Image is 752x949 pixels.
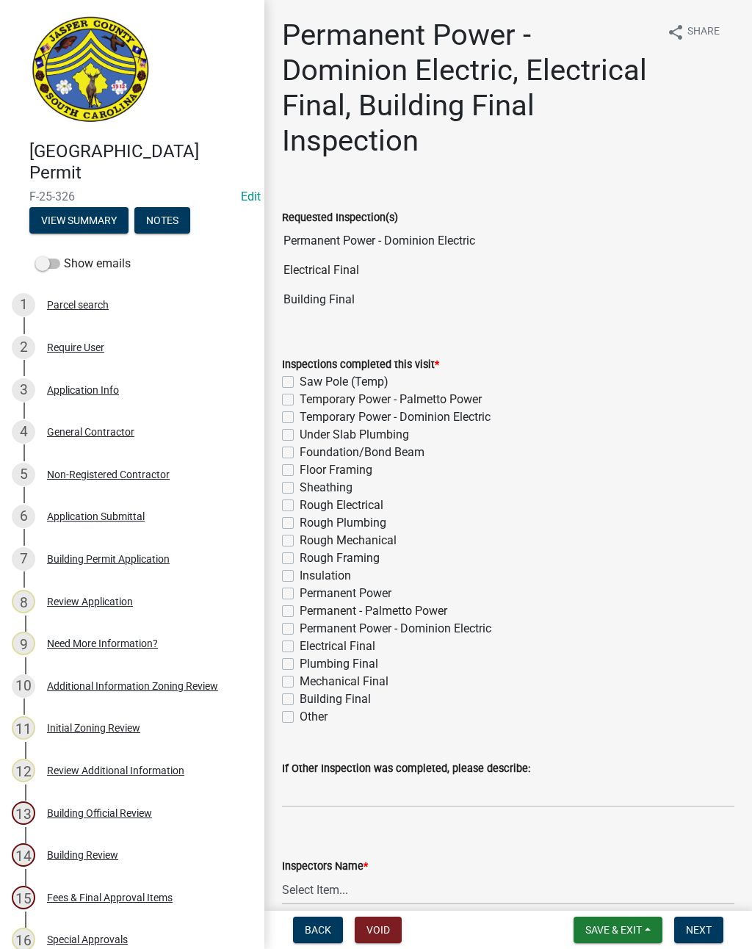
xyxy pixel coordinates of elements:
div: 13 [12,801,35,825]
label: Temporary Power - Palmetto Power [300,391,482,408]
div: 10 [12,674,35,698]
a: Edit [241,190,261,203]
div: Building Review [47,850,118,860]
wm-modal-confirm: Notes [134,215,190,227]
label: Other [300,708,328,726]
label: If Other Inspection was completed, please describe: [282,764,530,774]
div: 4 [12,420,35,444]
div: 15 [12,886,35,909]
button: View Summary [29,207,129,234]
label: Permanent Power - Dominion Electric [300,620,491,638]
div: Need More Information? [47,638,158,649]
label: Permanent Power [300,585,391,602]
button: shareShare [655,18,731,46]
span: Share [687,24,720,41]
div: General Contractor [47,427,134,437]
span: Save & Exit [585,924,642,936]
label: Building Final [300,690,371,708]
button: Notes [134,207,190,234]
span: Next [686,924,712,936]
h4: [GEOGRAPHIC_DATA] Permit [29,141,253,184]
label: Rough Plumbing [300,514,386,532]
div: Application Submittal [47,511,145,522]
div: Special Approvals [47,934,128,945]
label: Rough Mechanical [300,532,397,549]
div: Application Info [47,385,119,395]
img: Jasper County, South Carolina [29,15,152,126]
button: Back [293,917,343,943]
label: Saw Pole (Temp) [300,373,388,391]
label: Plumbing Final [300,655,378,673]
label: Permanent - Palmetto Power [300,602,447,620]
label: Mechanical Final [300,673,388,690]
wm-modal-confirm: Summary [29,215,129,227]
div: 3 [12,378,35,402]
div: 14 [12,843,35,867]
div: 7 [12,547,35,571]
div: Review Application [47,596,133,607]
div: Fees & Final Approval Items [47,892,173,903]
div: 6 [12,505,35,528]
span: Back [305,924,331,936]
label: Show emails [35,255,131,273]
label: Insulation [300,567,351,585]
h1: Permanent Power - Dominion Electric, Electrical Final, Building Final Inspection [282,18,655,159]
label: Sheathing [300,479,352,497]
label: Under Slab Plumbing [300,426,409,444]
div: 1 [12,293,35,317]
wm-modal-confirm: Edit Application Number [241,190,261,203]
div: Non-Registered Contractor [47,469,170,480]
div: 11 [12,716,35,740]
label: Rough Electrical [300,497,383,514]
div: Building Permit Application [47,554,170,564]
button: Void [355,917,402,943]
label: Foundation/Bond Beam [300,444,424,461]
div: Review Additional Information [47,765,184,776]
div: Initial Zoning Review [47,723,140,733]
div: Building Official Review [47,808,152,818]
div: 5 [12,463,35,486]
button: Next [674,917,723,943]
div: 9 [12,632,35,655]
div: 8 [12,590,35,613]
div: Additional Information Zoning Review [47,681,218,691]
label: Electrical Final [300,638,375,655]
i: share [667,24,684,41]
span: F-25-326 [29,190,235,203]
div: 2 [12,336,35,359]
label: Inspectors Name [282,862,368,872]
div: 12 [12,759,35,782]
div: Parcel search [47,300,109,310]
label: Floor Framing [300,461,372,479]
label: Temporary Power - Dominion Electric [300,408,491,426]
label: Requested Inspection(s) [282,213,398,223]
button: Save & Exit [574,917,662,943]
div: Require User [47,342,104,353]
label: Rough Framing [300,549,380,567]
label: Inspections completed this visit [282,360,439,370]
